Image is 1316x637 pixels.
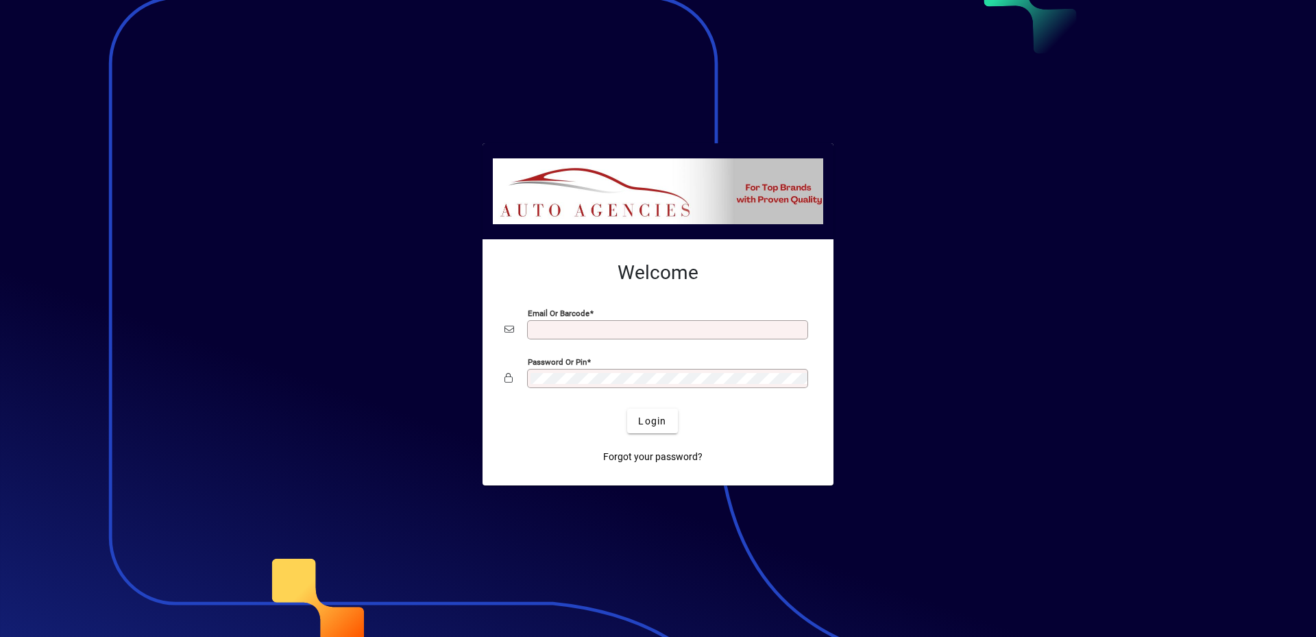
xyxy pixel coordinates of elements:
[598,444,708,469] a: Forgot your password?
[638,414,666,429] span: Login
[528,357,587,367] mat-label: Password or Pin
[504,261,812,285] h2: Welcome
[627,409,677,433] button: Login
[528,309,589,318] mat-label: Email or Barcode
[603,450,703,464] span: Forgot your password?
